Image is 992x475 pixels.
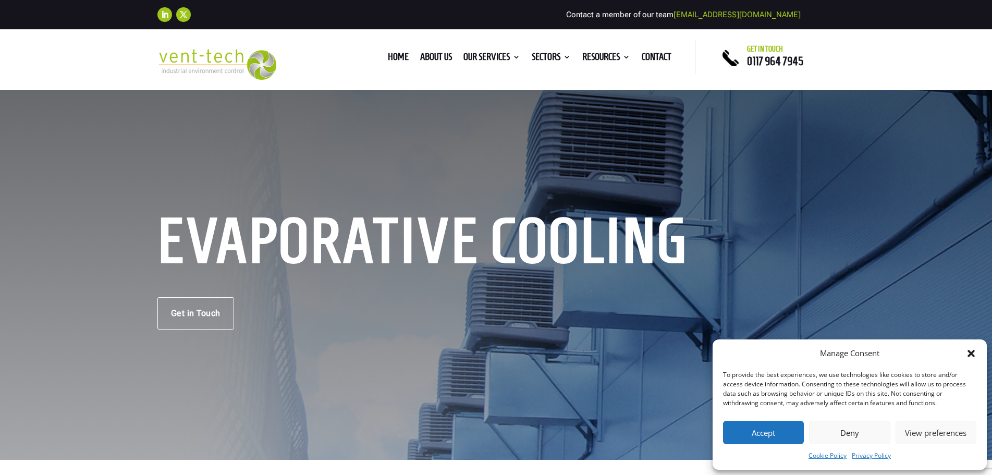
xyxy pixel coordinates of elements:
div: Close dialog [966,348,976,359]
a: Cookie Policy [809,449,847,462]
span: Get in touch [747,45,783,53]
a: Our Services [463,53,520,65]
button: View preferences [896,421,976,444]
a: Get in Touch [157,297,234,330]
img: 2023-09-27T08_35_16.549ZVENT-TECH---Clear-background [157,49,277,80]
a: About us [420,53,452,65]
div: To provide the best experiences, we use technologies like cookies to store and/or access device i... [723,370,975,408]
span: Contact a member of our team [566,10,801,19]
a: 0117 964 7945 [747,55,803,67]
a: Contact [642,53,671,65]
button: Deny [809,421,890,444]
a: Follow on X [176,7,191,22]
button: Accept [723,421,804,444]
a: Privacy Policy [852,449,891,462]
a: Sectors [532,53,571,65]
div: Manage Consent [820,347,879,360]
a: [EMAIL_ADDRESS][DOMAIN_NAME] [673,10,801,19]
a: Resources [582,53,630,65]
a: Follow on LinkedIn [157,7,172,22]
a: Home [388,53,409,65]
